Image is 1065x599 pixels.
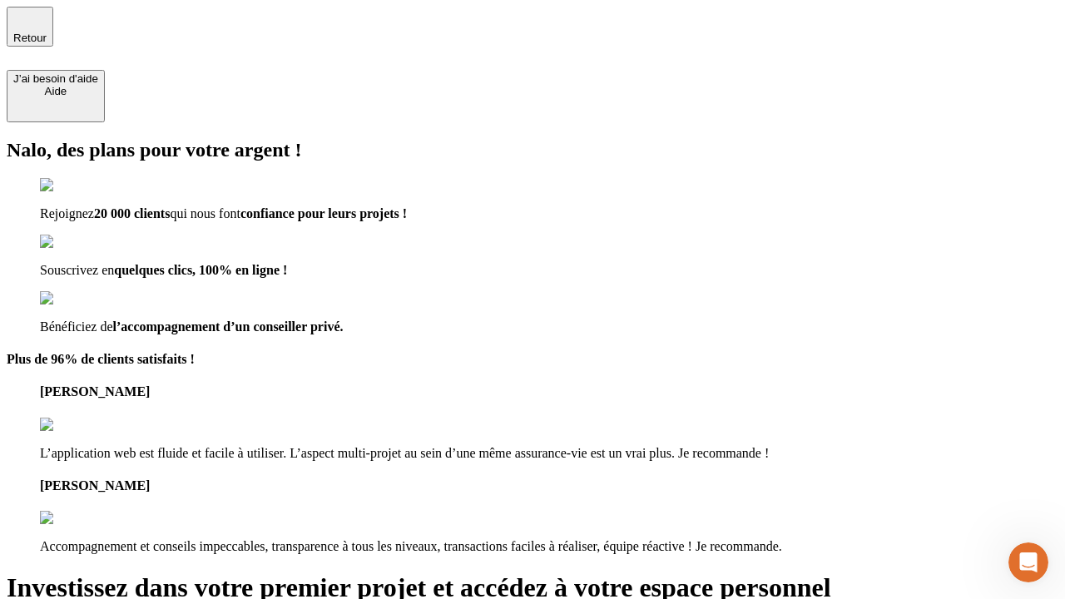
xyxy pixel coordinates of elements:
img: reviews stars [40,418,122,433]
span: Rejoignez [40,206,94,220]
h4: Plus de 96% de clients satisfaits ! [7,352,1058,367]
button: J’ai besoin d'aideAide [7,70,105,122]
button: Retour [7,7,53,47]
p: Accompagnement et conseils impeccables, transparence à tous les niveaux, transactions faciles à r... [40,539,1058,554]
span: quelques clics, 100% en ligne ! [114,263,287,277]
img: checkmark [40,291,111,306]
div: Aide [13,85,98,97]
span: confiance pour leurs projets ! [240,206,407,220]
iframe: Intercom live chat [1008,542,1048,582]
span: 20 000 clients [94,206,171,220]
div: J’ai besoin d'aide [13,72,98,85]
span: Bénéficiez de [40,319,113,334]
h4: [PERSON_NAME] [40,384,1058,399]
img: reviews stars [40,511,122,526]
span: Souscrivez en [40,263,114,277]
h2: Nalo, des plans pour votre argent ! [7,139,1058,161]
span: Retour [13,32,47,44]
span: l’accompagnement d’un conseiller privé. [113,319,344,334]
p: L’application web est fluide et facile à utiliser. L’aspect multi-projet au sein d’une même assur... [40,446,1058,461]
img: checkmark [40,235,111,250]
span: qui nous font [170,206,240,220]
h4: [PERSON_NAME] [40,478,1058,493]
img: checkmark [40,178,111,193]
